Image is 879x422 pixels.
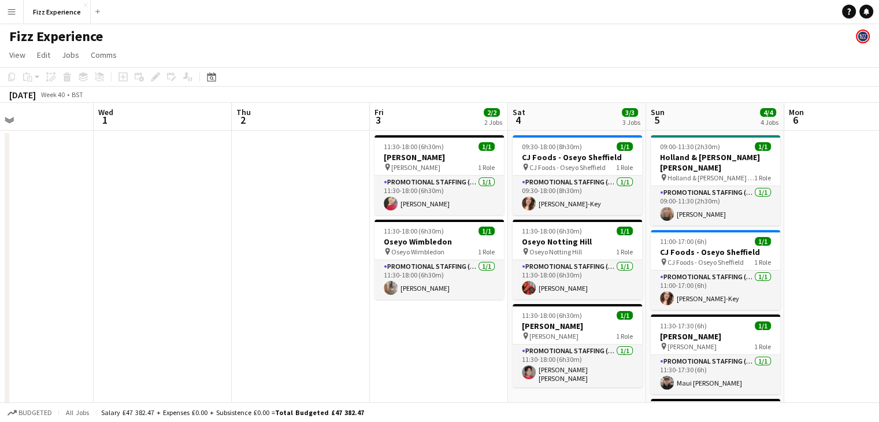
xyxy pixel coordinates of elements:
[761,118,778,127] div: 4 Jobs
[62,50,79,60] span: Jobs
[617,311,633,320] span: 1/1
[660,321,707,330] span: 11:30-17:30 (6h)
[101,408,364,417] div: Salary £47 382.47 + Expenses £0.00 + Subsistence £0.00 =
[529,163,606,172] span: CJ Foods - Oseyo Sheffield
[754,173,771,182] span: 1 Role
[522,142,582,151] span: 09:30-18:00 (8h30m)
[660,237,707,246] span: 11:00-17:00 (6h)
[374,236,504,247] h3: Oseyo Wimbledon
[57,47,84,62] a: Jobs
[38,90,67,99] span: Week 40
[660,142,720,151] span: 09:00-11:30 (2h30m)
[617,227,633,235] span: 1/1
[651,331,780,342] h3: [PERSON_NAME]
[667,342,717,351] span: [PERSON_NAME]
[6,406,54,419] button: Budgeted
[622,118,640,127] div: 3 Jobs
[651,314,780,394] app-job-card: 11:30-17:30 (6h)1/1[PERSON_NAME] [PERSON_NAME]1 RolePromotional Staffing (Brand Ambassadors)1/111...
[755,321,771,330] span: 1/1
[479,142,495,151] span: 1/1
[9,50,25,60] span: View
[651,230,780,310] app-job-card: 11:00-17:00 (6h)1/1CJ Foods - Oseyo Sheffield CJ Foods - Oseyo Sheffield1 RolePromotional Staffin...
[522,227,582,235] span: 11:30-18:00 (6h30m)
[754,342,771,351] span: 1 Role
[651,186,780,225] app-card-role: Promotional Staffing (Brand Ambassadors)1/109:00-11:30 (2h30m)[PERSON_NAME]
[522,311,582,320] span: 11:30-18:00 (6h30m)
[513,220,642,299] app-job-card: 11:30-18:00 (6h30m)1/1Oseyo Notting Hill Oseyo Notting Hill1 RolePromotional Staffing (Brand Amba...
[616,163,633,172] span: 1 Role
[622,108,638,117] span: 3/3
[651,247,780,257] h3: CJ Foods - Oseyo Sheffield
[529,332,578,340] span: [PERSON_NAME]
[86,47,121,62] a: Comms
[97,113,113,127] span: 1
[651,355,780,394] app-card-role: Promotional Staffing (Brand Ambassadors)1/111:30-17:30 (6h)Maui [PERSON_NAME]
[484,108,500,117] span: 2/2
[374,152,504,162] h3: [PERSON_NAME]
[5,47,30,62] a: View
[649,113,665,127] span: 5
[374,107,384,117] span: Fri
[651,152,780,173] h3: Holland & [PERSON_NAME] [PERSON_NAME]
[513,304,642,387] app-job-card: 11:30-18:00 (6h30m)1/1[PERSON_NAME] [PERSON_NAME]1 RolePromotional Staffing (Brand Ambassadors)1/...
[72,90,83,99] div: BST
[374,135,504,215] app-job-card: 11:30-18:00 (6h30m)1/1[PERSON_NAME] [PERSON_NAME]1 RolePromotional Staffing (Brand Ambassadors)1/...
[667,258,744,266] span: CJ Foods - Oseyo Sheffield
[37,50,50,60] span: Edit
[667,173,754,182] span: Holland & [PERSON_NAME] [PERSON_NAME]
[32,47,55,62] a: Edit
[374,176,504,215] app-card-role: Promotional Staffing (Brand Ambassadors)1/111:30-18:00 (6h30m)[PERSON_NAME]
[236,107,251,117] span: Thu
[479,227,495,235] span: 1/1
[391,247,444,256] span: Oseyo Wimbledon
[513,152,642,162] h3: CJ Foods - Oseyo Sheffield
[651,107,665,117] span: Sun
[856,29,870,43] app-user-avatar: Fizz Admin
[787,113,804,127] span: 6
[513,135,642,215] app-job-card: 09:30-18:00 (8h30m)1/1CJ Foods - Oseyo Sheffield CJ Foods - Oseyo Sheffield1 RolePromotional Staf...
[789,107,804,117] span: Mon
[617,142,633,151] span: 1/1
[373,113,384,127] span: 3
[374,260,504,299] app-card-role: Promotional Staffing (Brand Ambassadors)1/111:30-18:00 (6h30m)[PERSON_NAME]
[513,345,642,387] app-card-role: Promotional Staffing (Brand Ambassadors)1/111:30-18:00 (6h30m)[PERSON_NAME] [PERSON_NAME]
[235,113,251,127] span: 2
[513,321,642,331] h3: [PERSON_NAME]
[384,227,444,235] span: 11:30-18:00 (6h30m)
[98,107,113,117] span: Wed
[91,50,117,60] span: Comms
[755,237,771,246] span: 1/1
[651,271,780,310] app-card-role: Promotional Staffing (Brand Ambassadors)1/111:00-17:00 (6h)[PERSON_NAME]-Key
[9,89,36,101] div: [DATE]
[513,176,642,215] app-card-role: Promotional Staffing (Brand Ambassadors)1/109:30-18:00 (8h30m)[PERSON_NAME]-Key
[374,220,504,299] app-job-card: 11:30-18:00 (6h30m)1/1Oseyo Wimbledon Oseyo Wimbledon1 RolePromotional Staffing (Brand Ambassador...
[64,408,91,417] span: All jobs
[9,28,103,45] h1: Fizz Experience
[275,408,364,417] span: Total Budgeted £47 382.47
[513,107,525,117] span: Sat
[511,113,525,127] span: 4
[478,247,495,256] span: 1 Role
[651,135,780,225] app-job-card: 09:00-11:30 (2h30m)1/1Holland & [PERSON_NAME] [PERSON_NAME] Holland & [PERSON_NAME] [PERSON_NAME]...
[478,163,495,172] span: 1 Role
[484,118,502,127] div: 2 Jobs
[24,1,91,23] button: Fizz Experience
[616,332,633,340] span: 1 Role
[616,247,633,256] span: 1 Role
[391,163,440,172] span: [PERSON_NAME]
[18,409,52,417] span: Budgeted
[754,258,771,266] span: 1 Role
[760,108,776,117] span: 4/4
[513,236,642,247] h3: Oseyo Notting Hill
[529,247,582,256] span: Oseyo Notting Hill
[755,142,771,151] span: 1/1
[513,260,642,299] app-card-role: Promotional Staffing (Brand Ambassadors)1/111:30-18:00 (6h30m)[PERSON_NAME]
